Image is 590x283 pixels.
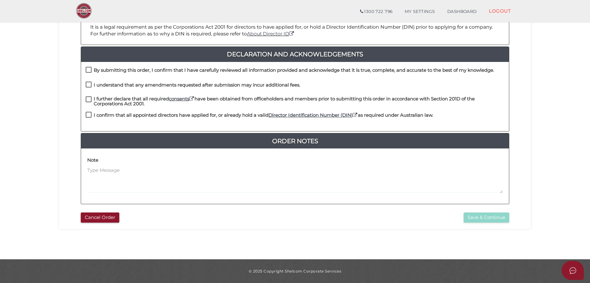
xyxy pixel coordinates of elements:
[268,112,358,118] a: Director Identification Number (DIN)
[247,31,295,37] a: About Director ID
[562,261,584,280] button: Open asap
[90,24,500,38] p: It is a legal requirement as per the Corporations Act 2001 for directors to have applied for, or ...
[441,6,483,18] a: DASHBOARD
[483,5,517,17] a: LOGOUT
[81,212,119,223] button: Cancel Order
[94,113,433,118] h4: I confirm that all appointed directors have applied for, or already hold a valid as required unde...
[94,68,494,73] h4: By submitting this order, I confirm that I have carefully reviewed all information provided and a...
[87,158,98,163] h4: Note
[94,96,504,107] h4: I further declare that all required have been obtained from officeholders and members prior to su...
[94,83,300,88] h4: I understand that any amendments requested after submission may incur additional fees.
[169,96,195,102] a: consents
[64,269,526,274] div: © 2025 Copyright Shelcom Corporate Services
[81,49,509,59] a: Declaration And Acknowledgements
[354,6,399,18] a: 1300 722 796
[464,212,509,223] button: Save & Continue
[399,6,441,18] a: MY SETTINGS
[81,136,509,146] a: Order Notes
